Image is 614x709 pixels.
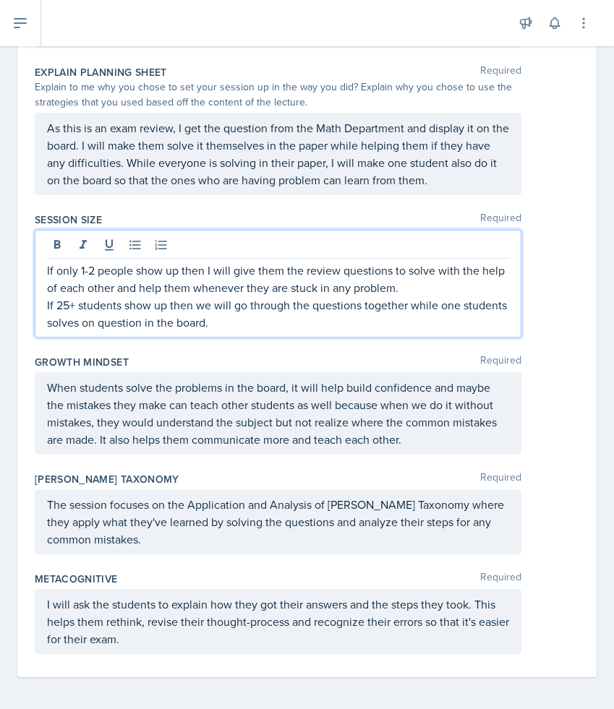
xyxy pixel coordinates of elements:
label: Explain Planning Sheet [35,65,167,80]
label: Growth Mindset [35,355,129,369]
p: When students solve the problems in the board, it will help build confidence and maybe the mistak... [47,379,509,448]
p: If 25+ students show up then we will go through the questions together while one students solves ... [47,296,509,331]
label: Session Size [35,212,102,227]
p: The session focuses on the Application and Analysis of [PERSON_NAME] Taxonomy where they apply wh... [47,496,509,548]
div: Explain to me why you chose to set your session up in the way you did? Explain why you chose to u... [35,80,521,110]
label: [PERSON_NAME] Taxonomy [35,472,179,486]
span: Required [480,212,521,227]
span: Required [480,572,521,586]
span: Required [480,472,521,486]
span: Required [480,355,521,369]
p: I will ask the students to explain how they got their answers and the steps they took. This helps... [47,596,509,648]
p: If only 1-2 people show up then I will give them the review questions to solve with the help of e... [47,262,509,296]
label: Metacognitive [35,572,118,586]
span: Required [480,65,521,80]
p: As this is an exam review, I get the question from the Math Department and display it on the boar... [47,119,509,189]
